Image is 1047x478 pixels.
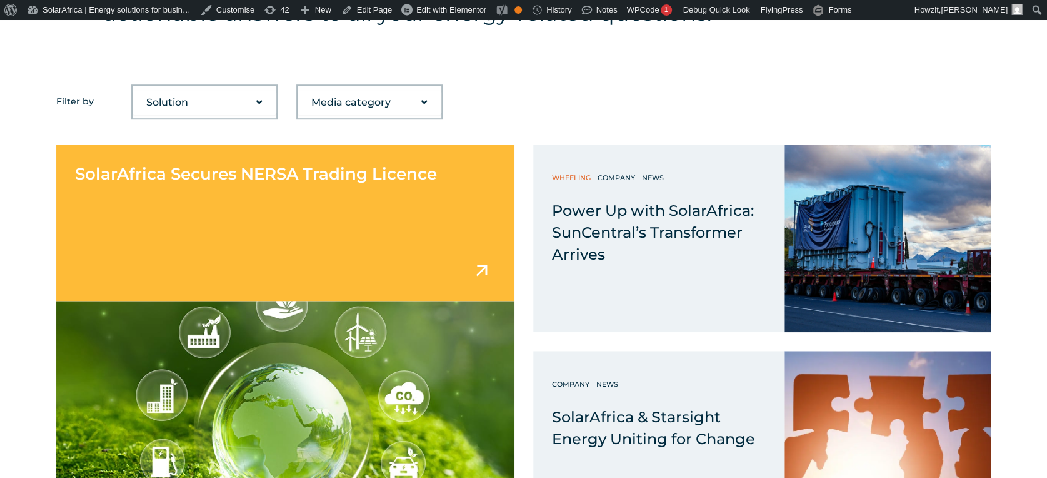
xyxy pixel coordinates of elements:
[56,96,94,107] span: Filter by
[598,171,638,184] a: Company
[941,5,1008,14] span: [PERSON_NAME]
[642,171,667,184] a: News
[298,90,441,115] select: Filter
[133,90,276,115] select: Filter
[75,164,437,184] span: SolarAfrica Secures NERSA Trading Licence
[552,171,594,184] a: Wheeling
[661,4,672,16] div: 1
[784,145,991,332] img: Power Up with SolarAfrica: SunCentral’s Transformer Arrives 2
[552,408,755,448] span: SolarAfrica & Starsight Energy Uniting for Change
[552,378,593,390] a: Company
[416,5,486,14] span: Edit with Elementor
[471,260,493,282] img: arrow icon
[552,201,754,263] span: Power Up with SolarAfrica: SunCentral’s Transformer Arrives
[514,6,522,14] div: OK
[596,378,621,390] a: News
